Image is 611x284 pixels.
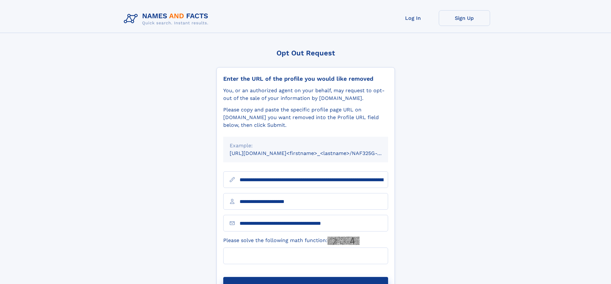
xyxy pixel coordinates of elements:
div: You, or an authorized agent on your behalf, may request to opt-out of the sale of your informatio... [223,87,388,102]
img: Logo Names and Facts [121,10,214,28]
label: Please solve the following math function: [223,237,360,245]
div: Example: [230,142,382,150]
div: Enter the URL of the profile you would like removed [223,75,388,82]
a: Log In [387,10,439,26]
small: [URL][DOMAIN_NAME]<firstname>_<lastname>/NAF325G-xxxxxxxx [230,150,400,156]
div: Opt Out Request [216,49,395,57]
a: Sign Up [439,10,490,26]
div: Please copy and paste the specific profile page URL on [DOMAIN_NAME] you want removed into the Pr... [223,106,388,129]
